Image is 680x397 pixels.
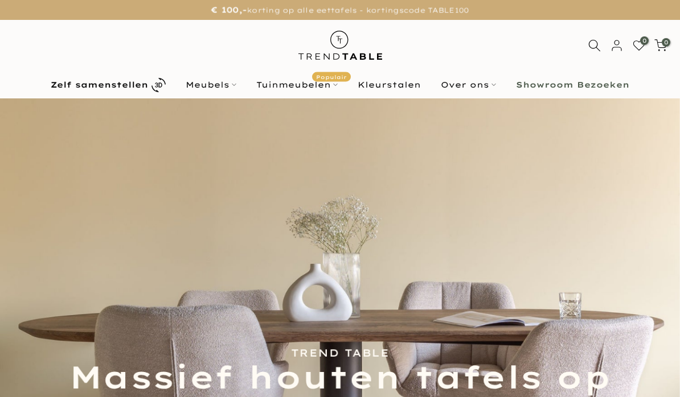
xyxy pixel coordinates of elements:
[41,75,176,95] a: Zelf samenstellen
[176,78,247,92] a: Meubels
[14,3,666,17] p: korting op alle eettafels - kortingscode TABLE100
[51,81,148,89] b: Zelf samenstellen
[247,78,348,92] a: TuinmeubelenPopulair
[662,38,670,47] span: 0
[640,36,649,45] span: 0
[290,20,390,71] img: trend-table
[312,72,351,82] span: Populair
[211,5,247,15] strong: € 100,-
[506,78,640,92] a: Showroom Bezoeken
[431,78,506,92] a: Over ons
[1,339,58,396] iframe: toggle-frame
[633,39,645,52] a: 0
[516,81,629,89] b: Showroom Bezoeken
[348,78,431,92] a: Kleurstalen
[654,39,667,52] a: 0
